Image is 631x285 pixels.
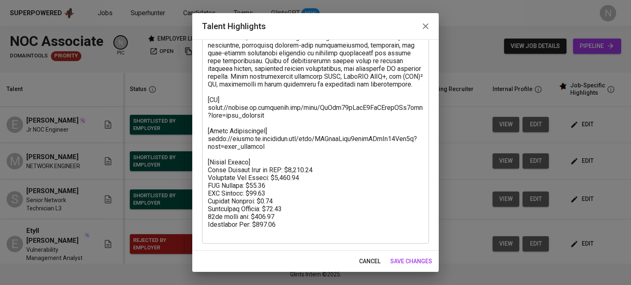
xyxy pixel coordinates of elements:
[202,20,429,33] h2: Talent Highlights
[359,256,380,267] span: cancel
[390,256,432,267] span: save changes
[387,254,435,269] button: save changes
[356,254,384,269] button: cancel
